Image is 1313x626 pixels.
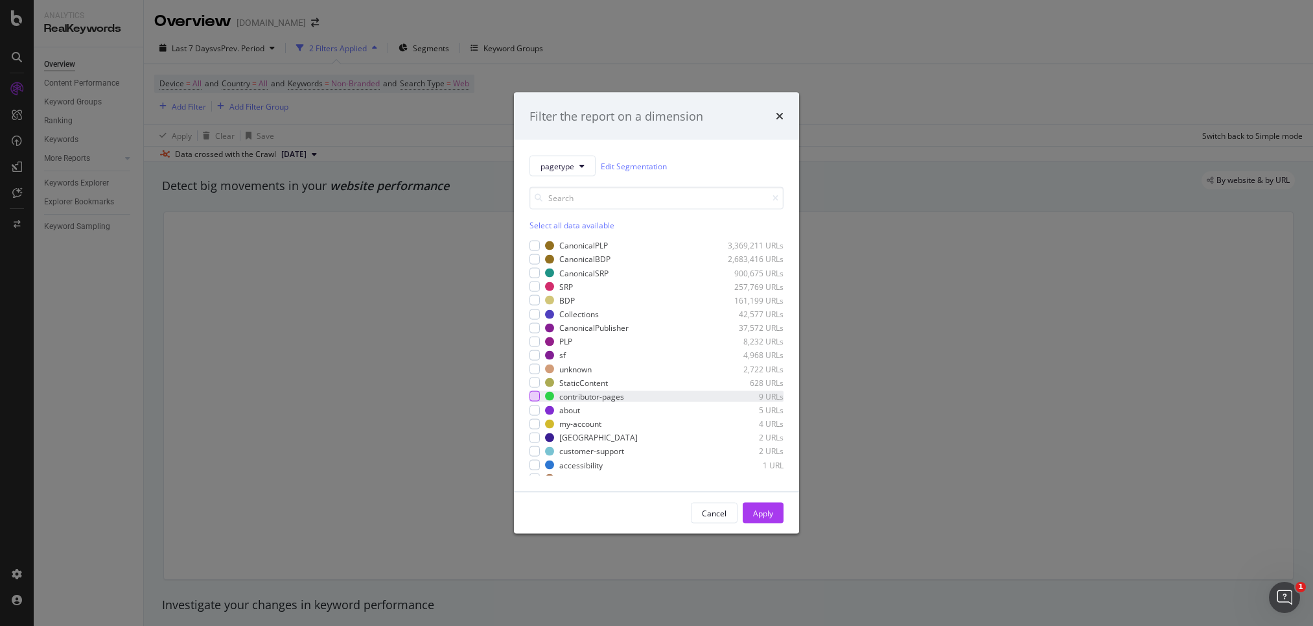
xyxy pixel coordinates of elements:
div: CanonicalBDP [559,254,610,265]
div: 5 URLs [720,405,784,416]
button: Cancel [691,503,738,524]
div: 2 URLs [720,432,784,443]
div: 900,675 URLs [720,267,784,278]
div: 8,232 URLs [720,336,784,347]
div: StaticContent [559,377,608,388]
input: Search [529,187,784,210]
div: 2 URLs [720,446,784,457]
div: 4,968 URLs [720,350,784,361]
div: 257,769 URLs [720,281,784,292]
button: pagetype [529,156,596,176]
div: 2,722 URLs [720,363,784,374]
div: Cancel [702,507,726,518]
button: Apply [743,503,784,524]
div: Select all data available [529,220,784,231]
div: 1 URL [720,459,784,470]
div: 42,577 URLs [720,309,784,320]
div: Apply [753,507,773,518]
span: pagetype [540,160,574,171]
div: Filter the report on a dimension [529,108,703,125]
div: CanonicalPLP [559,240,608,251]
div: 4 URLs [720,418,784,429]
div: sf [559,350,566,361]
div: 9 URLs [720,391,784,402]
div: SRP [559,281,573,292]
div: times [776,108,784,125]
div: BDP [559,295,575,306]
a: Edit Segmentation [601,159,667,173]
div: 1 URL [720,473,784,484]
div: unknown [559,363,592,374]
div: my-account [559,418,601,429]
div: [GEOGRAPHIC_DATA] [559,432,638,443]
div: PLP [559,336,572,347]
div: contributor-pages [559,391,624,402]
div: CanonicalPublisher [559,322,629,333]
div: 2,683,416 URLs [720,254,784,265]
div: 161,199 URLs [720,295,784,306]
div: modal [514,92,799,534]
div: CanonicalSRP [559,267,609,278]
div: associations [559,473,604,484]
div: Collections [559,309,599,320]
div: customer-support [559,446,624,457]
div: 628 URLs [720,377,784,388]
span: 1 [1296,582,1306,592]
div: 3,369,211 URLs [720,240,784,251]
div: accessibility [559,459,603,470]
iframe: Intercom live chat [1269,582,1300,613]
div: 37,572 URLs [720,322,784,333]
div: about [559,405,580,416]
